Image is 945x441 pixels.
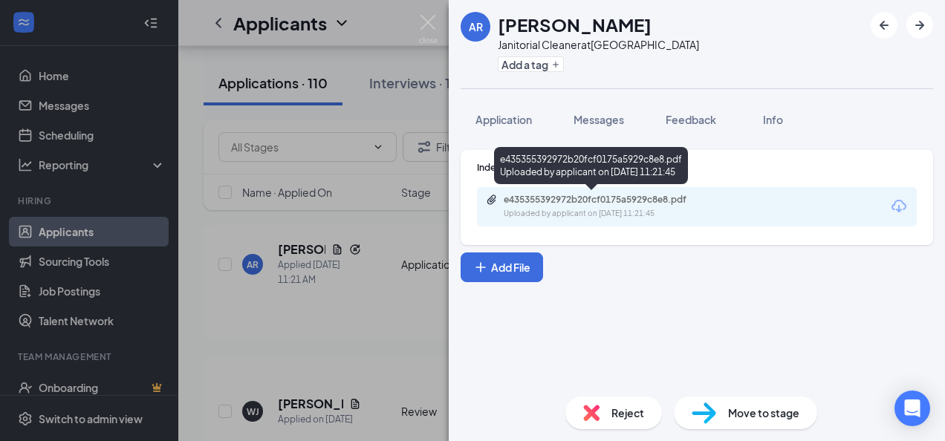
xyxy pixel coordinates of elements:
[611,405,644,421] span: Reject
[461,252,543,282] button: Add FilePlus
[890,197,908,215] svg: Download
[486,194,498,206] svg: Paperclip
[763,113,783,126] span: Info
[666,113,716,126] span: Feedback
[494,147,688,184] div: e435355392972b20fcf0175a5929c8e8.pdf Uploaded by applicant on [DATE] 11:21:45
[871,12,897,39] button: ArrowLeftNew
[473,260,488,275] svg: Plus
[477,161,917,174] div: Indeed Resume
[486,194,727,220] a: Paperclipe435355392972b20fcf0175a5929c8e8.pdfUploaded by applicant on [DATE] 11:21:45
[469,19,483,34] div: AR
[504,194,712,206] div: e435355392972b20fcf0175a5929c8e8.pdf
[894,391,930,426] div: Open Intercom Messenger
[498,37,699,52] div: Janitorial Cleaner at [GEOGRAPHIC_DATA]
[498,56,564,72] button: PlusAdd a tag
[728,405,799,421] span: Move to stage
[498,12,652,37] h1: [PERSON_NAME]
[551,60,560,69] svg: Plus
[504,208,727,220] div: Uploaded by applicant on [DATE] 11:21:45
[574,113,624,126] span: Messages
[875,16,893,34] svg: ArrowLeftNew
[906,12,933,39] button: ArrowRight
[911,16,929,34] svg: ArrowRight
[475,113,532,126] span: Application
